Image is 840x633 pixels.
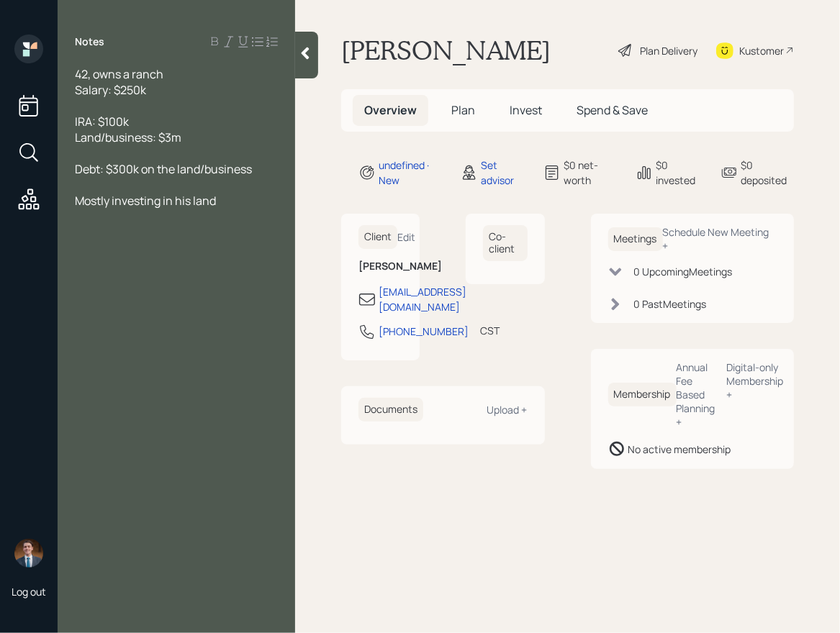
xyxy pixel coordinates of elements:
span: Overview [364,102,417,118]
div: 0 Past Meeting s [634,296,707,311]
div: Upload + [487,403,528,416]
div: $0 invested [656,158,703,188]
span: IRA: $100k [75,114,129,129]
div: 0 Upcoming Meeting s [634,264,733,279]
h6: Co-client [483,225,527,261]
span: 42, owns a ranch [75,66,163,82]
div: Edit [397,230,415,244]
div: Annual Fee Based Planning + [677,360,715,429]
div: [PHONE_NUMBER] [379,324,469,339]
h6: [PERSON_NAME] [358,260,402,273]
label: Notes [75,35,104,49]
h6: Client [358,225,397,249]
div: Kustomer [739,43,784,58]
h1: [PERSON_NAME] [341,35,551,66]
h6: Documents [358,398,423,422]
div: Set advisor [481,158,526,188]
span: Plan [451,102,475,118]
span: Land/business: $3m [75,129,181,145]
div: Schedule New Meeting + [663,225,777,252]
span: Salary: $250k [75,82,146,98]
h6: Membership [608,383,677,406]
span: Debt: $300k on the land/business [75,161,252,177]
div: [EMAIL_ADDRESS][DOMAIN_NAME] [379,284,466,314]
div: Digital-only Membership + [727,360,784,401]
div: No active membership [628,442,731,457]
span: Mostly investing in his land [75,193,216,209]
div: $0 net-worth [564,158,618,188]
div: Plan Delivery [640,43,697,58]
span: Invest [510,102,542,118]
div: $0 deposited [741,158,794,188]
h6: Meetings [608,227,663,251]
img: hunter_neumayer.jpg [14,539,43,568]
div: undefined · New [379,158,443,188]
div: Log out [12,585,46,598]
span: Spend & Save [577,102,648,118]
